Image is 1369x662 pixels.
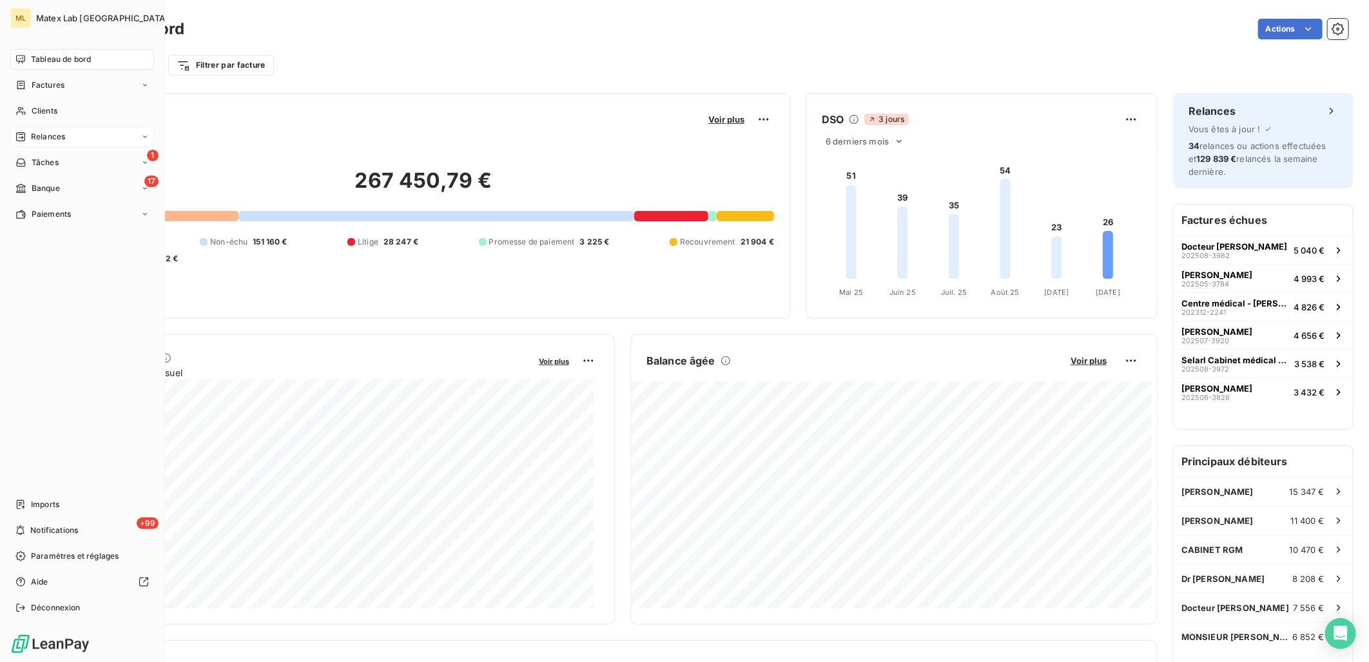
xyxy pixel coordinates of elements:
[210,236,248,248] span: Non-échu
[36,13,168,23] span: Matex Lab [GEOGRAPHIC_DATA]
[1181,365,1229,373] span: 202508-3972
[1181,632,1292,642] span: MONSIEUR [PERSON_NAME]
[358,236,378,248] span: Litige
[1071,356,1107,366] span: Voir plus
[1181,298,1288,308] span: Centre médical - [PERSON_NAME]
[1174,377,1353,406] button: [PERSON_NAME]202506-38263 432 €
[822,112,844,127] h6: DSO
[1294,359,1325,369] span: 3 538 €
[253,236,287,248] span: 151 160 €
[704,114,748,125] button: Voir plus
[889,288,916,297] tspan: Juin 25
[32,208,71,220] span: Paiements
[10,8,31,28] div: ML
[32,157,59,168] span: Tâches
[1181,516,1254,526] span: [PERSON_NAME]
[864,114,908,125] span: 3 jours
[741,236,774,248] span: 21 904 €
[1258,19,1323,39] button: Actions
[1196,154,1236,164] span: 129 839 €
[10,634,90,654] img: Logo LeanPay
[1290,486,1325,497] span: 15 347 €
[708,114,744,125] span: Voir plus
[680,236,735,248] span: Recouvrement
[991,288,1020,297] tspan: Août 25
[1174,349,1353,377] button: Selarl Cabinet médical Dr [PERSON_NAME]202508-39723 538 €
[1294,387,1325,397] span: 3 432 €
[1181,574,1265,584] span: Dr [PERSON_NAME]
[32,105,57,117] span: Clients
[31,550,119,562] span: Paramètres et réglages
[1189,141,1326,177] span: relances ou actions effectuées et relancés la semaine dernière.
[1174,264,1353,292] button: [PERSON_NAME]202505-37844 993 €
[539,357,569,366] span: Voir plus
[31,131,65,143] span: Relances
[1291,516,1325,526] span: 11 400 €
[31,602,81,614] span: Déconnexion
[384,236,418,248] span: 28 247 €
[1189,141,1199,151] span: 34
[646,353,715,368] h6: Balance âgée
[1189,124,1261,134] span: Vous êtes à jour !
[1181,355,1289,365] span: Selarl Cabinet médical Dr [PERSON_NAME]
[1174,236,1353,264] button: Docteur [PERSON_NAME]202508-39825 040 €
[10,572,154,592] a: Aide
[32,183,60,194] span: Banque
[144,176,159,187] span: 17
[1181,383,1252,394] span: [PERSON_NAME]
[1181,270,1252,280] span: [PERSON_NAME]
[1294,274,1325,284] span: 4 993 €
[73,168,774,206] h2: 267 450,79 €
[1181,337,1229,345] span: 202507-3920
[1292,574,1325,584] span: 8 208 €
[1294,302,1325,312] span: 4 826 €
[1181,394,1230,401] span: 202506-3826
[1174,292,1353,321] button: Centre médical - [PERSON_NAME]202312-22414 826 €
[1045,288,1069,297] tspan: [DATE]
[1174,321,1353,349] button: [PERSON_NAME]202507-39204 656 €
[162,253,179,265] span: -2 €
[168,55,274,75] button: Filtrer par facture
[1181,545,1243,555] span: CABINET RGM
[1181,326,1252,337] span: [PERSON_NAME]
[147,150,159,161] span: 1
[1067,355,1111,366] button: Voir plus
[1174,446,1353,477] h6: Principaux débiteurs
[826,136,889,146] span: 6 derniers mois
[535,355,573,366] button: Voir plus
[839,288,863,297] tspan: Mai 25
[32,79,64,91] span: Factures
[580,236,610,248] span: 3 225 €
[1181,603,1289,613] span: Docteur [PERSON_NAME]
[489,236,575,248] span: Promesse de paiement
[31,576,48,588] span: Aide
[1096,288,1120,297] tspan: [DATE]
[1294,245,1325,256] span: 5 040 €
[31,499,59,510] span: Imports
[73,366,530,379] span: Chiffre d'affaires mensuel
[30,525,78,536] span: Notifications
[1294,330,1325,341] span: 4 656 €
[1181,252,1230,259] span: 202508-3982
[1181,241,1287,252] span: Docteur [PERSON_NAME]
[1181,486,1254,497] span: [PERSON_NAME]
[137,517,159,529] span: +99
[31,54,91,65] span: Tableau de bord
[1293,603,1325,613] span: 7 556 €
[941,288,967,297] tspan: Juil. 25
[1181,308,1226,316] span: 202312-2241
[1189,103,1236,119] h6: Relances
[1325,618,1356,649] div: Open Intercom Messenger
[1290,545,1325,555] span: 10 470 €
[1174,205,1353,236] h6: Factures échues
[1292,632,1325,642] span: 6 852 €
[1181,280,1229,288] span: 202505-3784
